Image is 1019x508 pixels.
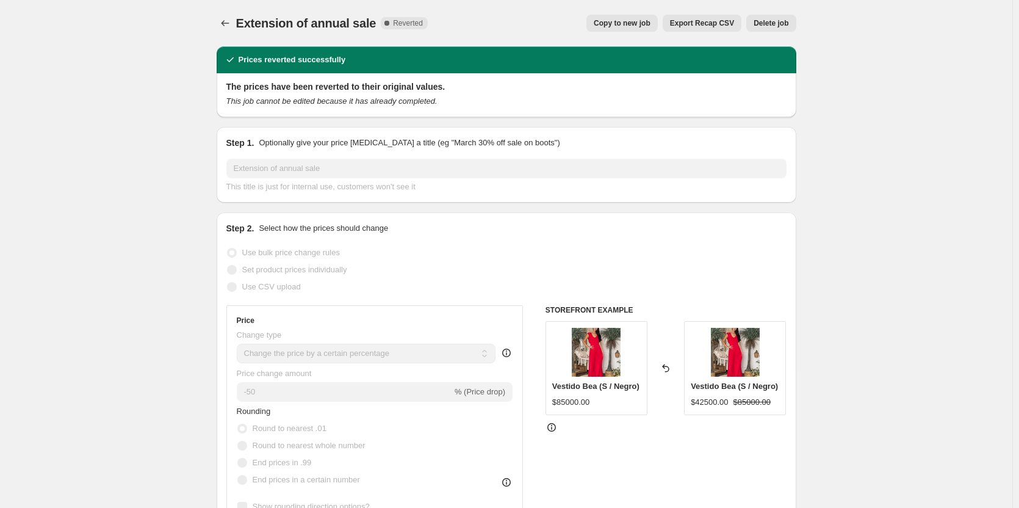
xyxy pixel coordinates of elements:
button: Copy to new job [586,15,658,32]
span: Rounding [237,407,271,416]
h2: The prices have been reverted to their original values. [226,81,787,93]
h6: STOREFRONT EXAMPLE [546,305,787,315]
img: BEA-ROJ-01-BEAROJO_80x.jpg [572,328,621,377]
span: Round to nearest .01 [253,424,326,433]
span: Round to nearest whole number [253,441,365,450]
span: This title is just for internal use, customers won't see it [226,182,416,191]
span: Export Recap CSV [670,18,734,28]
span: Extension of annual sale [236,16,376,30]
strike: $85000.00 [733,396,771,408]
span: Set product prices individually [242,265,347,274]
h3: Price [237,316,254,325]
span: Price change amount [237,369,312,378]
div: help [500,347,513,359]
span: End prices in a certain number [253,475,360,484]
h2: Step 1. [226,137,254,149]
button: Price change jobs [217,15,234,32]
span: Vestido Bea (S / Negro) [552,382,639,391]
span: Vestido Bea (S / Negro) [691,382,778,391]
input: -15 [237,382,452,402]
span: Copy to new job [594,18,650,28]
button: Export Recap CSV [663,15,741,32]
button: Delete job [746,15,796,32]
span: Delete job [754,18,788,28]
p: Optionally give your price [MEDICAL_DATA] a title (eg "March 30% off sale on boots") [259,137,560,149]
span: Change type [237,330,282,339]
div: $85000.00 [552,396,589,408]
h2: Step 2. [226,222,254,234]
p: Select how the prices should change [259,222,388,234]
div: $42500.00 [691,396,728,408]
span: Use CSV upload [242,282,301,291]
i: This job cannot be edited because it has already completed. [226,96,437,106]
span: Use bulk price change rules [242,248,340,257]
input: 30% off holiday sale [226,159,787,178]
span: % (Price drop) [455,387,505,396]
h2: Prices reverted successfully [239,54,346,66]
img: BEA-ROJ-01-BEAROJO_80x.jpg [711,328,760,377]
span: Reverted [393,18,423,28]
span: End prices in .99 [253,458,312,467]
